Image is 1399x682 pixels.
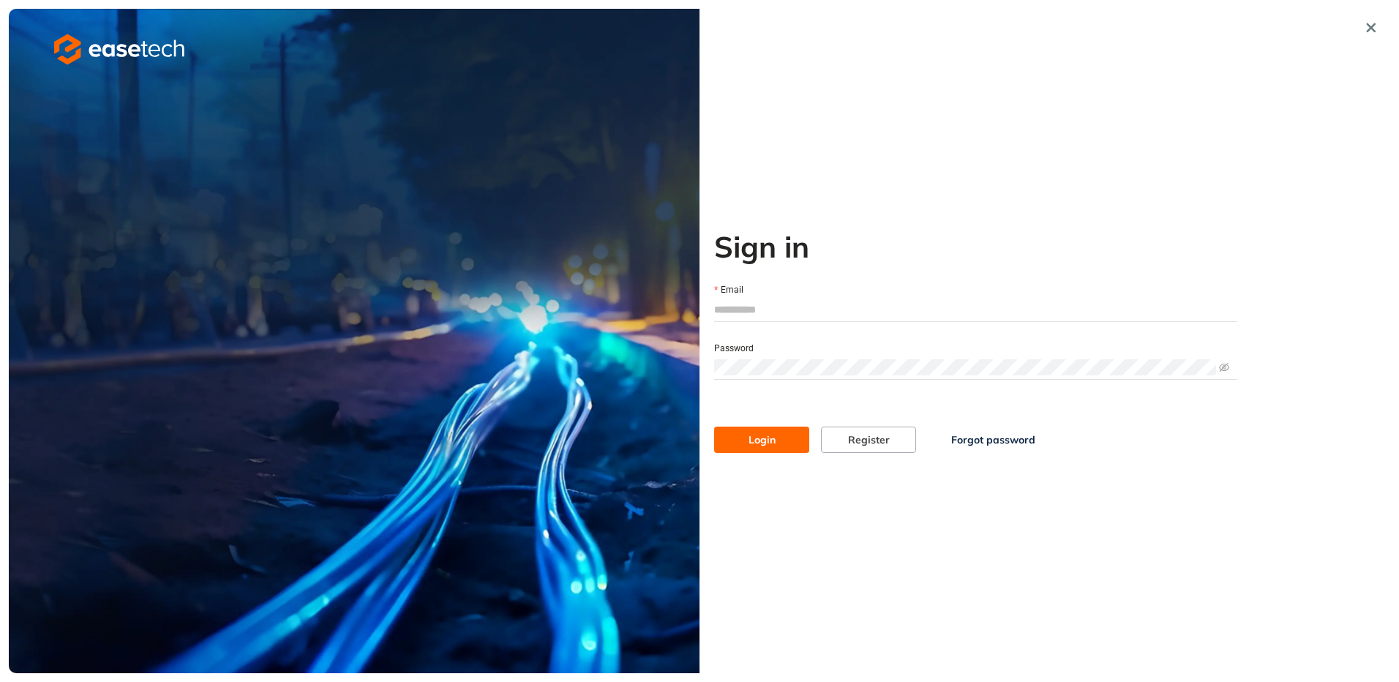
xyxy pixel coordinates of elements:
input: Email [714,299,1237,321]
span: Login [749,432,776,448]
span: eye-invisible [1219,362,1229,372]
span: Forgot password [951,432,1035,448]
img: cover image [9,9,699,673]
input: Password [714,359,1216,375]
label: Password [714,342,754,356]
span: Register [848,432,890,448]
h2: Sign in [714,229,1237,264]
button: Forgot password [928,427,1059,453]
button: Register [821,427,916,453]
label: Email [714,283,743,297]
button: Login [714,427,809,453]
